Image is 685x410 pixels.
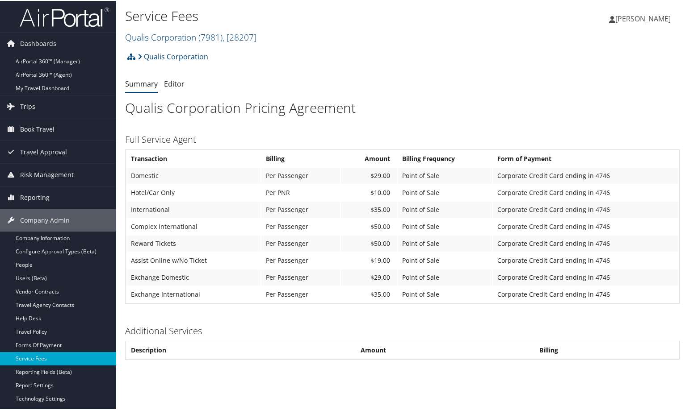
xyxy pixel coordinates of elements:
[126,201,261,217] td: International
[261,269,340,285] td: Per Passenger
[261,218,340,234] td: Per Passenger
[261,167,340,183] td: Per Passenger
[261,184,340,200] td: Per PNR
[341,286,397,302] td: $35.00
[126,269,261,285] td: Exchange Domestic
[125,133,680,145] h3: Full Service Agent
[398,269,492,285] td: Point of Sale
[341,235,397,251] td: $50.00
[164,78,185,88] a: Editor
[126,235,261,251] td: Reward Tickets
[126,167,261,183] td: Domestic
[138,47,208,65] a: Qualis Corporation
[261,286,340,302] td: Per Passenger
[125,6,495,25] h1: Service Fees
[125,78,158,88] a: Summary
[493,235,678,251] td: Corporate Credit Card ending in 4746
[20,163,74,185] span: Risk Management
[341,269,397,285] td: $29.00
[398,184,492,200] td: Point of Sale
[493,269,678,285] td: Corporate Credit Card ending in 4746
[126,184,261,200] td: Hotel/Car Only
[126,341,355,357] th: Description
[125,324,680,336] h3: Additional Services
[341,150,397,166] th: Amount
[398,235,492,251] td: Point of Sale
[398,150,492,166] th: Billing Frequency
[341,252,397,268] td: $19.00
[493,218,678,234] td: Corporate Credit Card ending in 4746
[398,167,492,183] td: Point of Sale
[341,201,397,217] td: $35.00
[198,30,223,42] span: ( 7981 )
[261,150,340,166] th: Billing
[20,208,70,231] span: Company Admin
[341,184,397,200] td: $10.00
[261,252,340,268] td: Per Passenger
[398,218,492,234] td: Point of Sale
[20,32,56,54] span: Dashboards
[493,184,678,200] td: Corporate Credit Card ending in 4746
[125,98,680,116] h1: Qualis Corporation Pricing Agreement
[126,218,261,234] td: Complex International
[493,201,678,217] td: Corporate Credit Card ending in 4746
[261,201,340,217] td: Per Passenger
[398,286,492,302] td: Point of Sale
[535,341,678,357] th: Billing
[341,167,397,183] td: $29.00
[223,30,256,42] span: , [ 28207 ]
[20,186,50,208] span: Reporting
[493,252,678,268] td: Corporate Credit Card ending in 4746
[341,218,397,234] td: $50.00
[20,140,67,162] span: Travel Approval
[609,4,680,31] a: [PERSON_NAME]
[615,13,671,23] span: [PERSON_NAME]
[493,286,678,302] td: Corporate Credit Card ending in 4746
[493,150,678,166] th: Form of Payment
[20,117,55,140] span: Book Travel
[125,30,256,42] a: Qualis Corporation
[398,252,492,268] td: Point of Sale
[126,252,261,268] td: Assist Online w/No Ticket
[20,6,109,27] img: airportal-logo.png
[398,201,492,217] td: Point of Sale
[356,341,534,357] th: Amount
[126,286,261,302] td: Exchange International
[126,150,261,166] th: Transaction
[20,95,35,117] span: Trips
[261,235,340,251] td: Per Passenger
[493,167,678,183] td: Corporate Credit Card ending in 4746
